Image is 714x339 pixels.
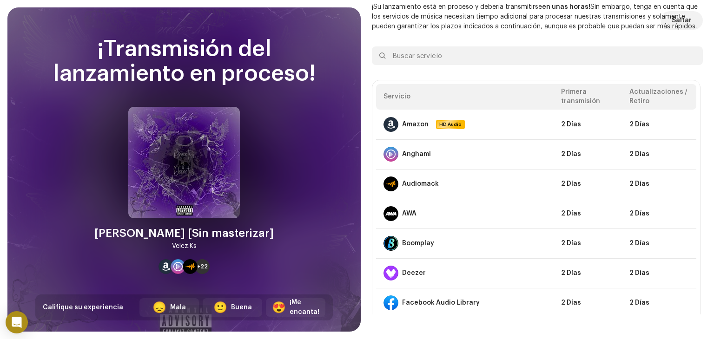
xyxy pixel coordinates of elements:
[197,263,208,270] span: +22
[43,304,123,311] span: Califique su experiencia
[402,180,439,188] div: Audiomack
[622,169,696,199] td: 2 Días
[622,199,696,228] td: 2 Días
[554,199,622,228] td: 2 Días
[542,4,590,10] b: en unas horas!
[94,226,274,241] div: [PERSON_NAME] [Sin masterizar]
[290,298,319,317] div: ¡Me encanta!
[170,303,186,313] div: Mala
[554,110,622,139] td: 2 Días
[172,241,197,252] div: Velez.Ks
[554,139,622,169] td: 2 Días
[231,303,252,313] div: Buena
[622,288,696,318] td: 2 Días
[622,258,696,288] td: 2 Días
[272,302,286,313] div: 😍
[402,121,429,128] div: Amazon
[376,84,554,110] th: Servicio
[372,46,703,65] input: Buscar servicio
[672,11,692,30] span: Saltar
[402,150,431,158] div: Anghami
[554,228,622,258] td: 2 Días
[152,302,166,313] div: 😞
[437,121,464,128] span: HD Audio
[402,299,480,306] div: Facebook Audio Library
[622,84,696,110] th: Actualizaciones / Retiro
[622,139,696,169] td: 2 Días
[554,258,622,288] td: 2 Días
[6,311,28,333] div: Open Intercom Messenger
[402,210,416,217] div: AWA
[554,169,622,199] td: 2 Días
[622,110,696,139] td: 2 Días
[213,302,227,313] div: 🙂
[128,107,240,218] img: 5699a10f-9c27-46e3-9b81-fa42d7955845
[402,240,434,247] div: Boomplay
[554,288,622,318] td: 2 Días
[35,37,333,86] div: ¡Transmisión del lanzamiento en proceso!
[554,84,622,110] th: Primera transmisión
[372,2,703,32] p: ¡Su lanzamiento está en proceso y debería transmitirse Sin embargo, tenga en cuenta que los servi...
[661,11,703,30] button: Saltar
[622,228,696,258] td: 2 Días
[402,269,426,277] div: Deezer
